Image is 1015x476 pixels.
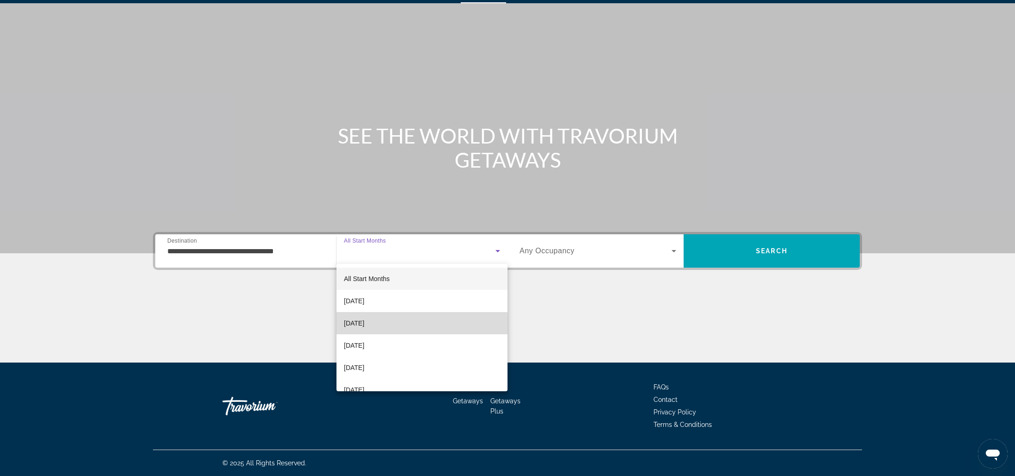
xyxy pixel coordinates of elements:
[344,362,364,373] span: [DATE]
[344,318,364,329] span: [DATE]
[344,340,364,351] span: [DATE]
[344,275,390,282] span: All Start Months
[978,439,1008,469] iframe: Button to launch messaging window
[344,384,364,395] span: [DATE]
[344,295,364,307] span: [DATE]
